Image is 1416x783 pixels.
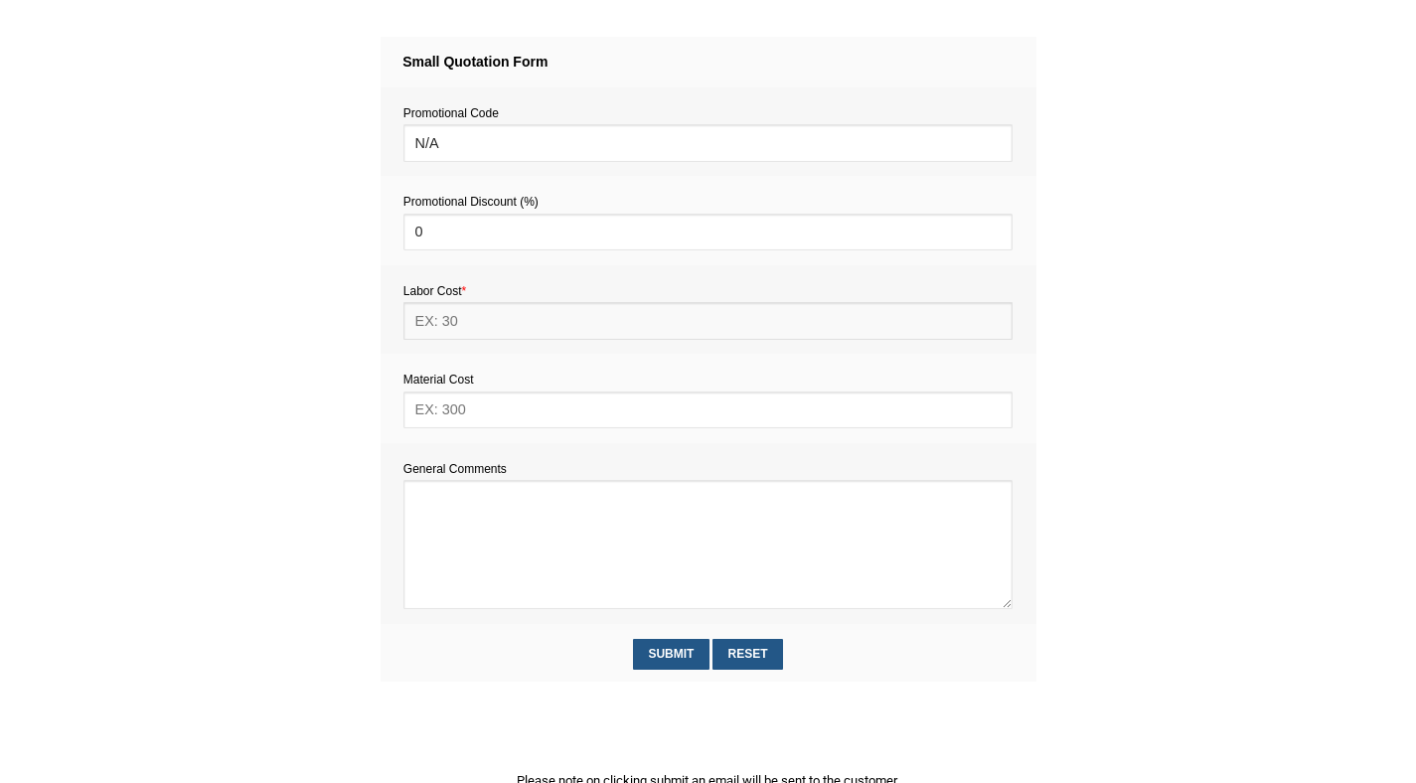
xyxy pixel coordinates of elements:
[403,462,507,476] span: General Comments
[402,54,548,70] strong: Small Quotation Form
[633,639,709,670] input: Submit
[403,373,474,387] span: Material Cost
[712,639,783,670] input: Reset
[403,284,466,298] span: Labor Cost
[403,391,1013,428] input: EX: 300
[403,106,499,120] span: Promotional Code
[403,195,539,209] span: Promotional Discount (%)
[403,302,1013,339] input: EX: 30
